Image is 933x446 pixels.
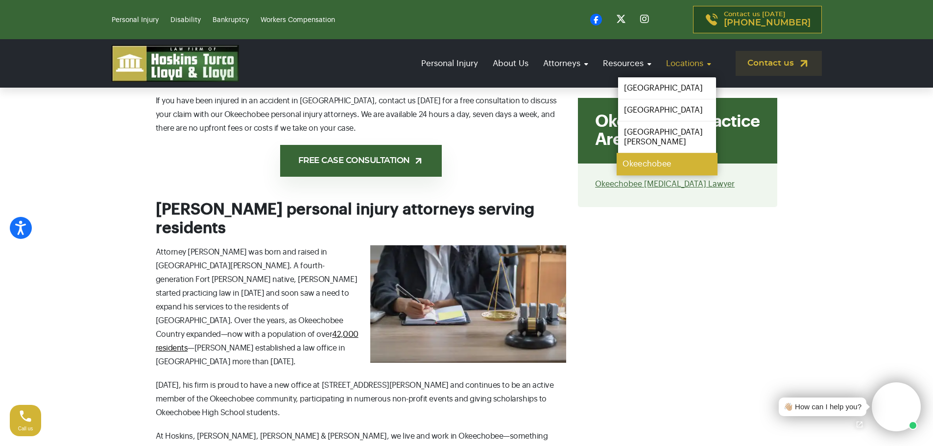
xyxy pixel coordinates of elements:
[617,153,718,175] a: Okeechobee
[618,77,716,99] a: [GEOGRAPHIC_DATA]
[156,94,567,135] p: If you have been injured in an accident in [GEOGRAPHIC_DATA], contact us [DATE] for a free consul...
[170,17,201,23] a: Disability
[736,51,822,76] a: Contact us
[661,49,716,77] a: Locations
[724,18,811,28] span: [PHONE_NUMBER]
[112,45,239,82] img: logo
[578,98,777,164] div: Okeechobee Practice Areas
[598,49,656,77] a: Resources
[488,49,533,77] a: About Us
[413,156,424,166] img: arrow-up-right-light.svg
[784,401,861,413] div: 👋🏼 How can I help you?
[156,330,359,352] a: 42,000 residents
[156,200,567,238] h2: [PERSON_NAME] personal injury attorneys serving residents
[724,11,811,28] p: Contact us [DATE]
[618,99,716,121] a: [GEOGRAPHIC_DATA]
[280,145,442,177] a: FREE CASE CONSULTATION
[416,49,483,77] a: Personal Injury
[370,245,566,363] img: An Okechobee personal injury lawyer takes notes in her office.
[538,49,593,77] a: Attorneys
[693,6,822,33] a: Contact us [DATE][PHONE_NUMBER]
[595,180,735,188] a: Okeechobee [MEDICAL_DATA] Lawyer
[112,17,159,23] a: Personal Injury
[261,17,335,23] a: Workers Compensation
[618,121,716,153] a: [GEOGRAPHIC_DATA][PERSON_NAME]
[156,378,567,420] p: [DATE], his firm is proud to have a new office at [STREET_ADDRESS][PERSON_NAME] and continues to ...
[213,17,249,23] a: Bankruptcy
[849,414,870,435] a: Open chat
[18,426,33,431] span: Call us
[156,245,567,369] p: Attorney [PERSON_NAME] was born and raised in [GEOGRAPHIC_DATA][PERSON_NAME]. A fourth-generation...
